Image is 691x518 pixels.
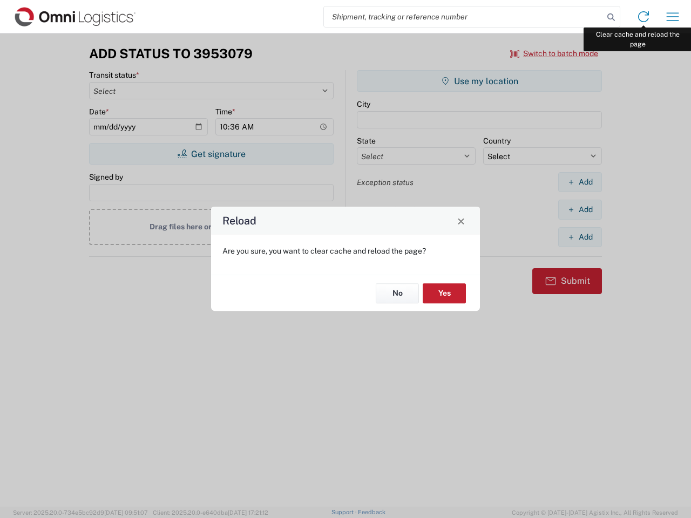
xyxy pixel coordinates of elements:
p: Are you sure, you want to clear cache and reload the page? [222,246,469,256]
button: Yes [423,283,466,303]
input: Shipment, tracking or reference number [324,6,604,27]
button: Close [453,213,469,228]
button: No [376,283,419,303]
h4: Reload [222,213,256,229]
